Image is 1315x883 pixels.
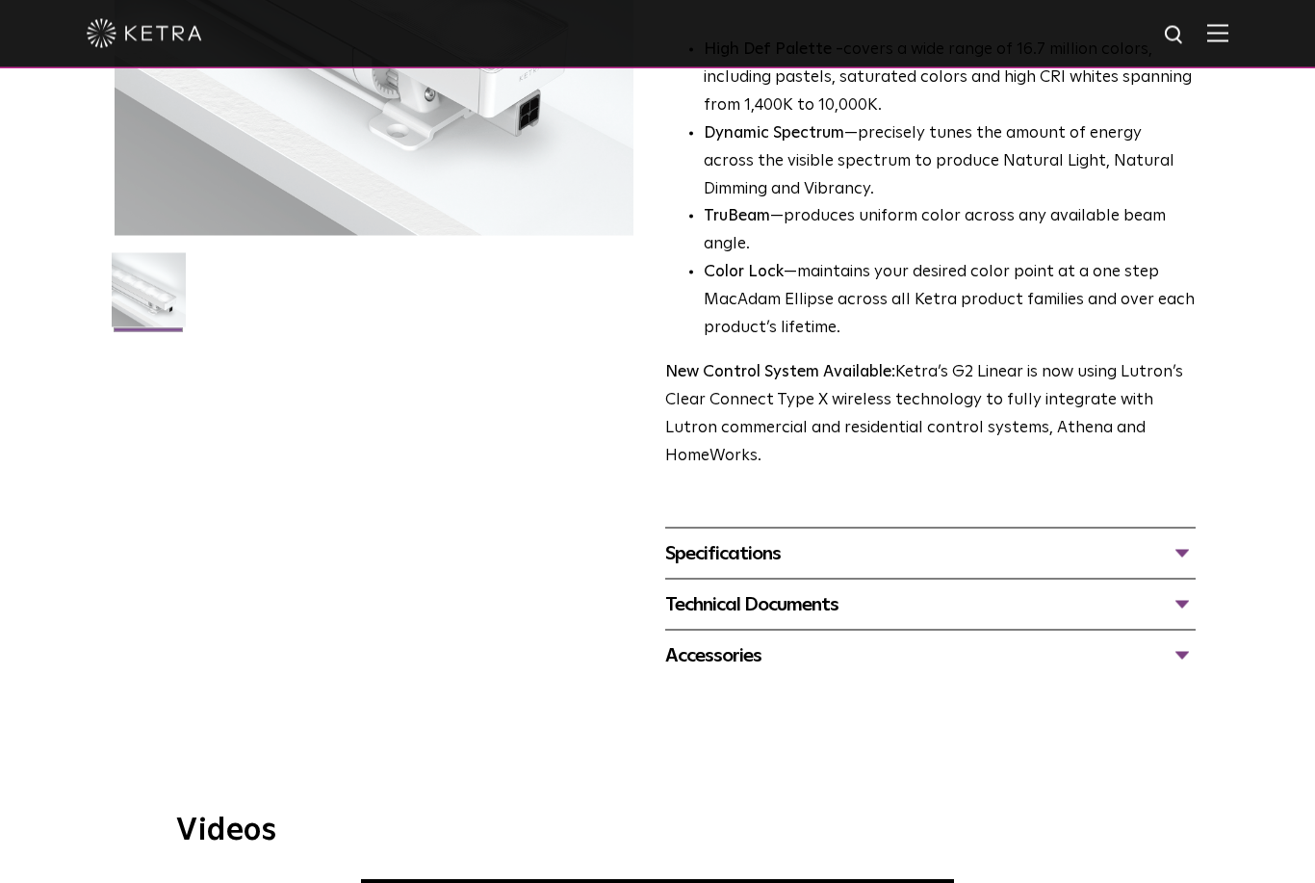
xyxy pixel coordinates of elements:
img: G2-Linear-2021-Web-Square [112,253,186,342]
li: —precisely tunes the amount of energy across the visible spectrum to produce Natural Light, Natur... [704,120,1196,204]
div: Specifications [665,538,1196,569]
li: —produces uniform color across any available beam angle. [704,203,1196,259]
p: covers a wide range of 16.7 million colors, including pastels, saturated colors and high CRI whit... [704,37,1196,120]
p: Ketra’s G2 Linear is now using Lutron’s Clear Connect Type X wireless technology to fully integra... [665,359,1196,471]
div: Technical Documents [665,589,1196,620]
strong: TruBeam [704,208,770,224]
h3: Videos [176,816,1139,846]
strong: Dynamic Spectrum [704,125,844,142]
img: ketra-logo-2019-white [87,19,202,48]
div: Accessories [665,640,1196,671]
img: search icon [1163,24,1187,48]
li: —maintains your desired color point at a one step MacAdam Ellipse across all Ketra product famili... [704,259,1196,343]
strong: Color Lock [704,264,784,280]
strong: New Control System Available: [665,364,895,380]
img: Hamburger%20Nav.svg [1207,24,1228,42]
